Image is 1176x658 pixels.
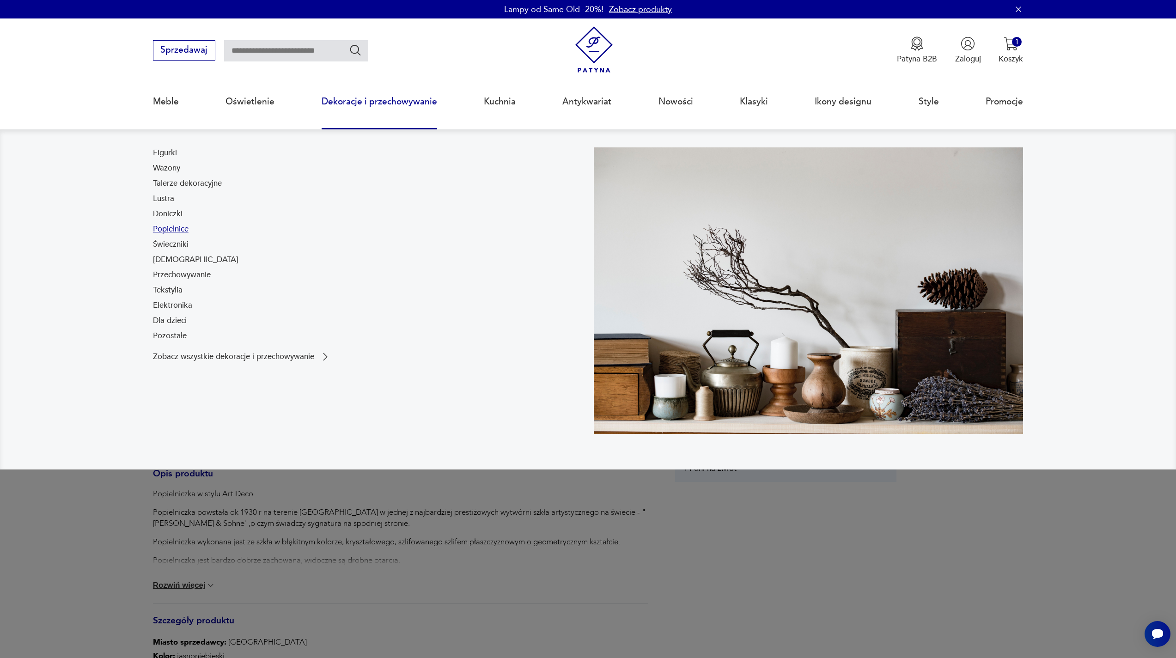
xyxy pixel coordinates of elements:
[986,80,1023,123] a: Promocje
[153,269,211,280] a: Przechowywanie
[153,193,174,204] a: Lustra
[658,80,693,123] a: Nowości
[153,353,314,360] p: Zobacz wszystkie dekoracje i przechowywanie
[153,315,187,326] a: Dla dzieci
[153,330,187,341] a: Pozostałe
[1004,37,1018,51] img: Ikona koszyka
[740,80,768,123] a: Klasyki
[1012,37,1022,47] div: 1
[504,4,603,15] p: Lampy od Same Old -20%!
[153,80,179,123] a: Meble
[153,224,189,235] a: Popielnice
[961,37,975,51] img: Ikonka użytkownika
[897,54,937,64] p: Patyna B2B
[322,80,437,123] a: Dekoracje i przechowywanie
[1145,621,1170,647] iframe: Smartsupp widget button
[349,43,362,57] button: Szukaj
[153,239,189,250] a: Świeczniki
[897,37,937,64] a: Ikona medaluPatyna B2B
[594,147,1024,434] img: cfa44e985ea346226f89ee8969f25989.jpg
[910,37,924,51] img: Ikona medalu
[153,40,215,61] button: Sprzedawaj
[999,37,1023,64] button: 1Koszyk
[484,80,516,123] a: Kuchnia
[153,254,238,265] a: [DEMOGRAPHIC_DATA]
[153,351,331,362] a: Zobacz wszystkie dekoracje i przechowywanie
[153,147,177,158] a: Figurki
[562,80,611,123] a: Antykwariat
[153,163,180,174] a: Wazony
[999,54,1023,64] p: Koszyk
[225,80,274,123] a: Oświetlenie
[153,47,215,55] a: Sprzedawaj
[153,300,192,311] a: Elektronika
[897,37,937,64] button: Patyna B2B
[153,208,183,219] a: Doniczki
[153,285,183,296] a: Tekstylia
[609,4,672,15] a: Zobacz produkty
[955,37,981,64] button: Zaloguj
[815,80,871,123] a: Ikony designu
[919,80,939,123] a: Style
[955,54,981,64] p: Zaloguj
[153,178,222,189] a: Talerze dekoracyjne
[571,26,617,73] img: Patyna - sklep z meblami i dekoracjami vintage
